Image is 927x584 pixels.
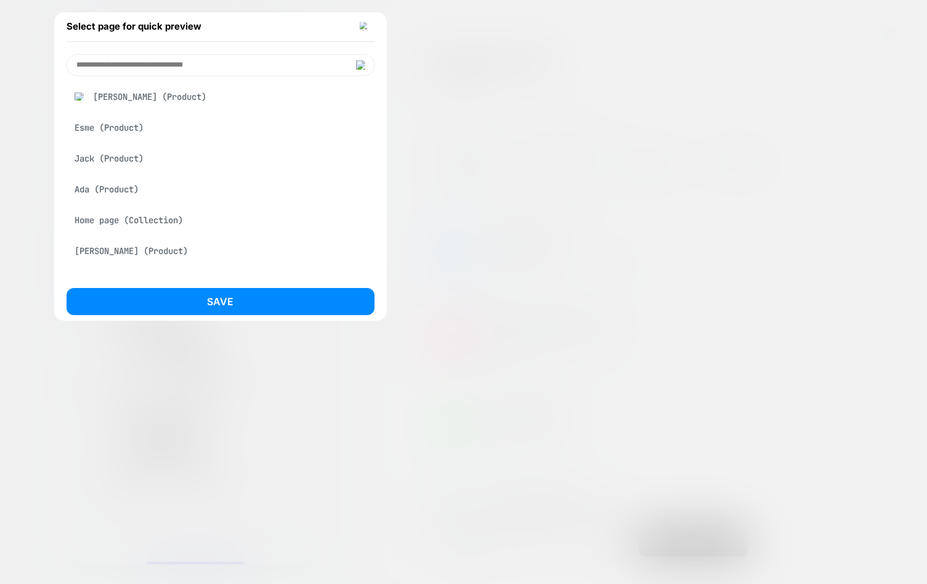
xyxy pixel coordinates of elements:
img: blue checkmark [75,93,84,102]
a: Catalog [24,241,57,253]
div: Jack (Product) [67,147,374,170]
img: close [359,22,369,31]
div: SEA ME (Product) [67,270,374,294]
button: Save [67,288,374,315]
div: Ada (Product) [67,178,374,201]
div: Home page (Collection) [67,208,374,232]
img: edit [356,60,365,70]
div: [PERSON_NAME] (Product) [67,239,374,263]
div: [PERSON_NAME] (Product) [67,85,374,109]
span: Select page for quick preview [67,20,201,32]
div: Esme (Product) [67,116,374,139]
a: Contact [58,241,91,253]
